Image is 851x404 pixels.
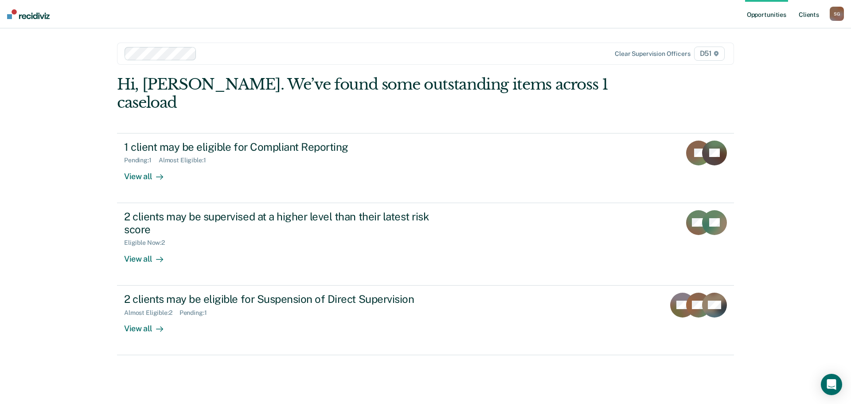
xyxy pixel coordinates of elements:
div: 1 client may be eligible for Compliant Reporting [124,141,435,153]
a: 2 clients may be eligible for Suspension of Direct SupervisionAlmost Eligible:2Pending:1View all [117,286,734,355]
div: View all [124,247,174,264]
button: SG [830,7,844,21]
div: Pending : 1 [180,309,214,317]
div: 2 clients may be supervised at a higher level than their latest risk score [124,210,435,236]
img: Recidiviz [7,9,50,19]
div: View all [124,164,174,181]
div: View all [124,316,174,333]
div: Almost Eligible : 2 [124,309,180,317]
a: 2 clients may be supervised at a higher level than their latest risk scoreEligible Now:2View all [117,203,734,286]
div: Almost Eligible : 1 [159,157,213,164]
div: S G [830,7,844,21]
div: Hi, [PERSON_NAME]. We’ve found some outstanding items across 1 caseload [117,75,611,112]
div: Open Intercom Messenger [821,374,842,395]
div: Eligible Now : 2 [124,239,172,247]
span: D51 [694,47,725,61]
div: 2 clients may be eligible for Suspension of Direct Supervision [124,293,435,306]
div: Pending : 1 [124,157,159,164]
div: Clear supervision officers [615,50,690,58]
a: 1 client may be eligible for Compliant ReportingPending:1Almost Eligible:1View all [117,133,734,203]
